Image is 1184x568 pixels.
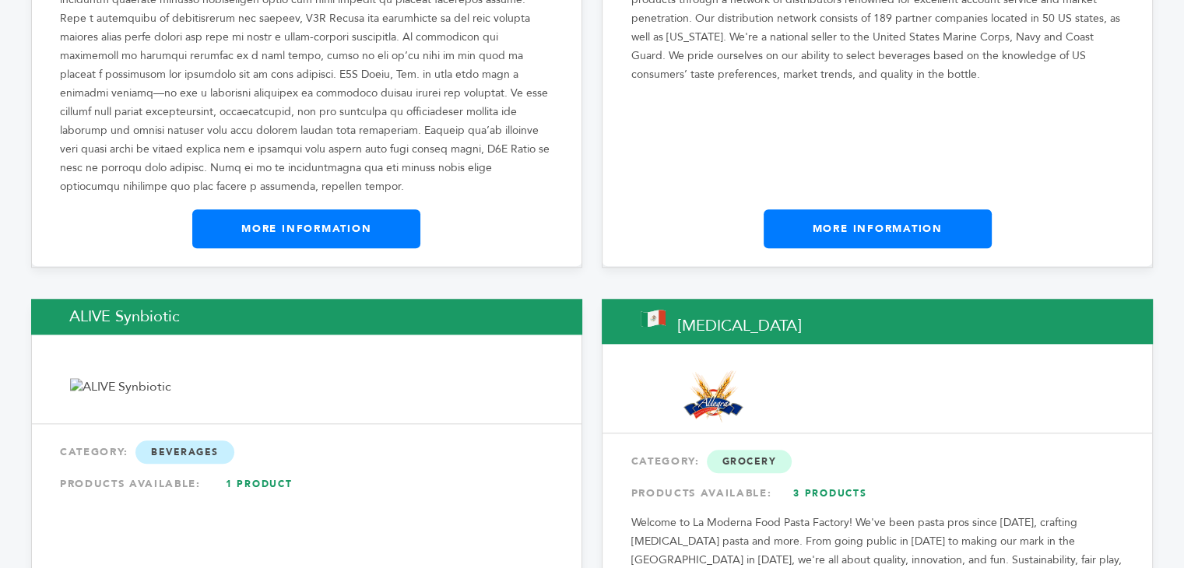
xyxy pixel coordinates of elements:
[205,470,314,498] a: 1 Product
[60,470,553,498] div: PRODUCTS AVAILABLE:
[775,479,884,507] a: 3 Products
[31,299,582,335] h2: ALIVE Synbiotic
[60,438,553,466] div: CATEGORY:
[192,209,420,248] a: More Information
[641,370,785,423] img: Allegra
[764,209,992,248] a: More Information
[602,299,1153,344] h2: [MEDICAL_DATA]
[70,378,171,395] img: ALIVE Synbiotic
[631,447,1124,475] div: CATEGORY:
[707,450,792,473] span: Grocery
[631,479,1124,507] div: PRODUCTS AVAILABLE:
[641,310,666,327] img: This brand is from Mexico (MX)
[135,440,234,464] span: Beverages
